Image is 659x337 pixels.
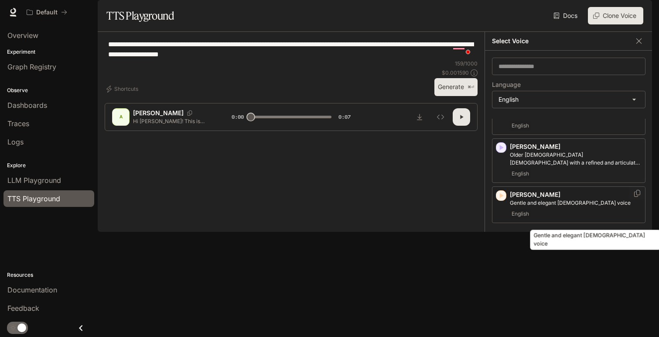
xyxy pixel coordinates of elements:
[455,60,478,67] p: 159 / 1000
[510,190,642,199] p: [PERSON_NAME]
[552,7,581,24] a: Docs
[633,190,642,197] button: Copy Voice ID
[184,110,196,116] button: Copy Voice ID
[588,7,643,24] button: Clone Voice
[36,9,58,16] p: Default
[492,82,521,88] p: Language
[510,209,531,219] span: English
[23,3,71,21] button: All workspaces
[510,199,642,207] p: Gentle and elegant female voice
[133,109,184,117] p: [PERSON_NAME]
[133,117,211,125] p: Hi [PERSON_NAME]! This is [PERSON_NAME], a virtual assistant from [PERSON_NAME]. How are you doin...
[106,7,174,24] h1: TTS Playground
[510,142,642,151] p: [PERSON_NAME]
[442,69,469,76] p: $ 0.001590
[338,113,351,121] span: 0:07
[492,91,645,108] div: English
[432,108,449,126] button: Inspect
[105,82,142,96] button: Shortcuts
[510,168,531,179] span: English
[510,151,642,167] p: Older British male with a refined and articulate voice
[468,85,474,90] p: ⌘⏎
[411,108,428,126] button: Download audio
[510,120,531,131] span: English
[434,78,478,96] button: Generate⌘⏎
[114,110,128,124] div: A
[108,39,474,59] textarea: To enrich screen reader interactions, please activate Accessibility in Grammarly extension settings
[232,113,244,121] span: 0:00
